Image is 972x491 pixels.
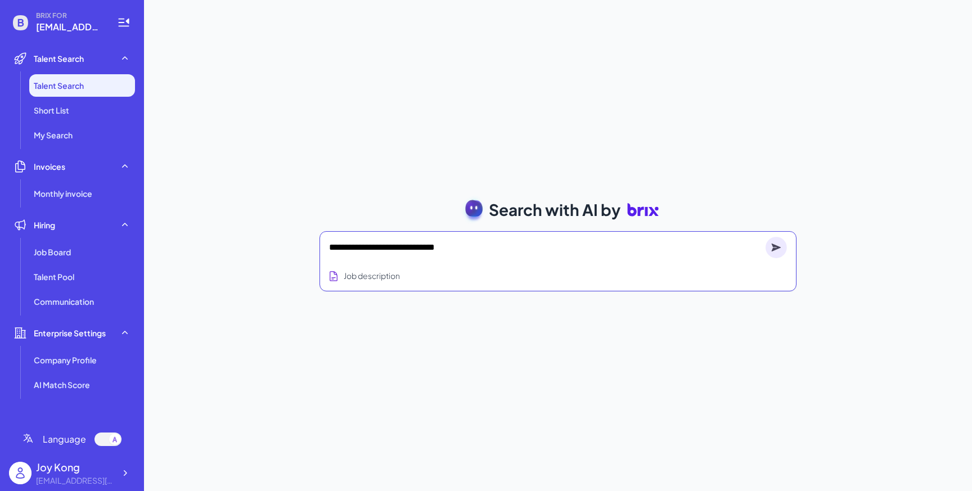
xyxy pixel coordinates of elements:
span: Language [43,433,86,446]
span: Company Profile [34,354,97,366]
img: user_logo.png [9,462,31,484]
span: My Search [34,129,73,141]
span: Invoices [34,161,65,172]
span: Talent Search [34,80,84,91]
div: joy@joinbrix.com [36,475,115,487]
span: Monthly invoice [34,188,92,199]
span: Communication [34,296,94,307]
span: Enterprise Settings [34,327,106,339]
span: joy@joinbrix.com [36,20,103,34]
span: Job Board [34,246,71,258]
span: Short List [34,105,69,116]
span: AI Match Score [34,379,90,390]
span: Hiring [34,219,55,231]
span: Talent Pool [34,271,74,282]
span: Search with AI by [489,198,620,222]
span: Talent Search [34,53,84,64]
span: BRIX FOR [36,11,103,20]
button: Search using job description [326,265,402,286]
div: Joy Kong [36,460,115,475]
